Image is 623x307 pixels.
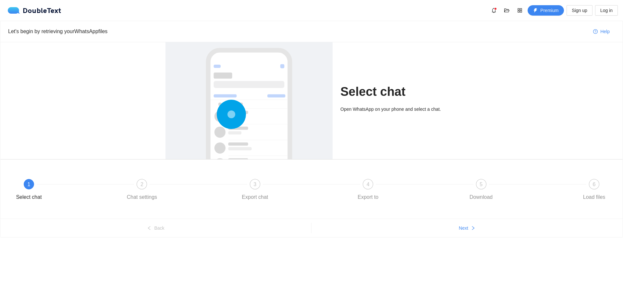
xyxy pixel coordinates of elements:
span: Help [600,28,610,35]
button: appstore [515,5,525,16]
span: 3 [253,182,256,187]
span: Sign up [572,7,587,14]
div: 2Chat settings [123,179,236,202]
span: right [471,226,475,231]
div: Chat settings [127,192,157,202]
div: 1Select chat [10,179,123,202]
span: bell [489,8,499,13]
button: Sign up [567,5,592,16]
div: Open WhatsApp on your phone and select a chat. [340,106,458,113]
span: 1 [28,182,31,187]
button: thunderboltPremium [528,5,564,16]
span: folder-open [502,8,512,13]
div: Download [470,192,493,202]
div: 4Export to [349,179,462,202]
h1: Select chat [340,84,458,99]
span: 5 [480,182,483,187]
span: appstore [515,8,525,13]
span: Premium [540,7,558,14]
div: DoubleText [8,7,61,14]
span: question-circle [593,29,598,34]
div: 5Download [462,179,575,202]
img: logo [8,7,23,14]
button: bell [489,5,499,16]
div: 3Export chat [236,179,349,202]
span: 6 [593,182,596,187]
div: 6Load files [575,179,613,202]
button: folder-open [502,5,512,16]
span: 2 [140,182,143,187]
button: Nextright [311,223,623,233]
div: Export chat [242,192,268,202]
button: leftBack [0,223,311,233]
div: Let's begin by retrieving your WhatsApp files [8,27,588,35]
div: Select chat [16,192,42,202]
button: Log in [595,5,618,16]
span: Next [459,224,468,232]
div: Export to [358,192,378,202]
div: Load files [583,192,605,202]
a: logoDoubleText [8,7,61,14]
button: question-circleHelp [588,26,615,37]
span: thunderbolt [533,8,538,13]
span: 4 [367,182,370,187]
span: Log in [600,7,613,14]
